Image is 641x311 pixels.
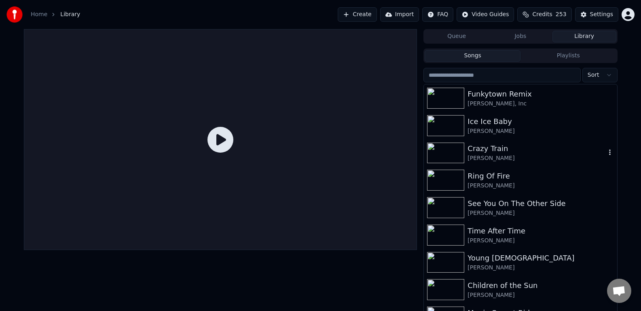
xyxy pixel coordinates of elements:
div: Time After Time [468,225,613,237]
a: Open chat [607,279,631,303]
div: [PERSON_NAME] [468,182,613,190]
span: Credits [532,11,552,19]
div: Crazy Train [468,143,605,154]
button: FAQ [422,7,453,22]
div: Ice Ice Baby [468,116,613,127]
button: Credits253 [517,7,571,22]
button: Jobs [489,31,552,42]
div: Settings [590,11,613,19]
div: [PERSON_NAME] [468,264,613,272]
img: youka [6,6,23,23]
button: Video Guides [457,7,514,22]
div: [PERSON_NAME] [468,237,613,245]
button: Settings [575,7,618,22]
div: Young [DEMOGRAPHIC_DATA] [468,252,613,264]
div: [PERSON_NAME] [468,209,613,217]
div: [PERSON_NAME] [468,154,605,162]
div: Children of the Sun [468,280,613,291]
nav: breadcrumb [31,11,80,19]
button: Songs [425,50,520,62]
button: Import [380,7,419,22]
span: Sort [588,71,599,79]
div: [PERSON_NAME] [468,127,613,135]
div: See You On The Other Side [468,198,613,209]
div: Funkytown Remix [468,88,613,100]
a: Home [31,11,47,19]
span: Library [60,11,80,19]
div: [PERSON_NAME] [468,291,613,299]
button: Create [338,7,377,22]
div: [PERSON_NAME], Inc [468,100,613,108]
button: Playlists [520,50,616,62]
span: 253 [556,11,567,19]
button: Queue [425,31,489,42]
button: Library [552,31,616,42]
div: Ring Of Fire [468,170,613,182]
